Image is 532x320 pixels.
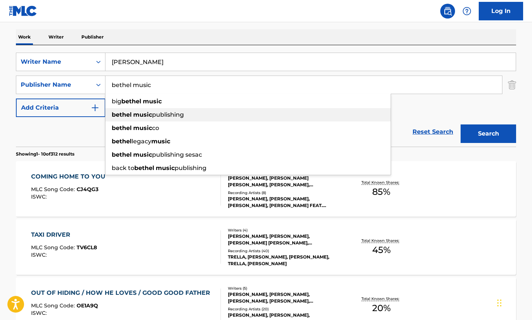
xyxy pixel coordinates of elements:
[112,111,132,118] strong: bethel
[228,233,340,246] div: [PERSON_NAME], [PERSON_NAME], [PERSON_NAME] [PERSON_NAME], [PERSON_NAME] [PERSON_NAME]
[228,175,340,188] div: [PERSON_NAME], [PERSON_NAME] [PERSON_NAME], [PERSON_NAME], [PERSON_NAME], [PERSON_NAME]
[16,29,33,45] p: Work
[134,164,154,171] strong: bethel
[133,151,152,158] strong: music
[151,138,170,145] strong: music
[175,164,206,171] span: publishing
[132,138,151,145] span: legacy
[228,248,340,254] div: Recording Artists ( 40 )
[16,99,105,117] button: Add Criteria
[372,301,391,315] span: 20 %
[112,151,132,158] strong: bethel
[228,306,340,312] div: Recording Artists ( 20 )
[46,29,66,45] p: Writer
[31,230,97,239] div: TAXI DRIVER
[461,124,516,143] button: Search
[31,244,77,251] span: MLC Song Code :
[228,286,340,291] div: Writers ( 5 )
[21,57,87,66] div: Writer Name
[121,98,141,105] strong: bethel
[228,190,340,196] div: Recording Artists ( 8 )
[133,111,152,118] strong: music
[361,296,401,301] p: Total Known Shares:
[112,98,121,105] span: big
[479,2,523,20] a: Log In
[16,151,74,157] p: Showing 1 - 10 of 312 results
[152,151,202,158] span: publishing sesac
[133,124,152,131] strong: music
[152,111,184,118] span: publishing
[443,7,452,16] img: search
[495,284,532,320] iframe: Chat Widget
[228,227,340,233] div: Writers ( 4 )
[31,172,109,181] div: COMING HOME TO YOU
[31,289,214,297] div: OUT OF HIDING / HOW HE LOVES / GOOD GOOD FATHER
[16,161,516,217] a: COMING HOME TO YOUMLC Song Code:CJ4QG3ISWC:Writers (5)[PERSON_NAME], [PERSON_NAME] [PERSON_NAME],...
[16,53,516,147] form: Search Form
[361,180,401,185] p: Total Known Shares:
[459,4,474,19] div: Help
[228,196,340,209] div: [PERSON_NAME], [PERSON_NAME],[PERSON_NAME], [PERSON_NAME] FEAT. [PERSON_NAME], [PERSON_NAME], [PE...
[361,238,401,243] p: Total Known Shares:
[31,186,77,193] span: MLC Song Code :
[228,254,340,267] div: TRELLA, [PERSON_NAME], [PERSON_NAME], TRELLA, [PERSON_NAME]
[143,98,162,105] strong: music
[228,291,340,304] div: [PERSON_NAME], [PERSON_NAME], [PERSON_NAME], [PERSON_NAME], [PERSON_NAME]
[91,103,100,112] img: 9d2ae6d4665cec9f34b9.svg
[440,4,455,19] a: Public Search
[79,29,106,45] p: Publisher
[156,164,175,171] strong: music
[112,164,134,171] span: back to
[462,7,471,16] img: help
[409,124,457,140] a: Reset Search
[21,80,87,89] div: Publisher Name
[77,244,97,251] span: TV6CL8
[77,186,98,193] span: CJ4QG3
[31,251,48,258] span: ISWC :
[112,138,132,145] strong: bethel
[372,185,390,199] span: 85 %
[152,124,159,131] span: co
[508,76,516,94] img: Delete Criterion
[112,124,132,131] strong: bethel
[372,243,391,257] span: 45 %
[77,302,98,309] span: OE1A9Q
[31,302,77,309] span: MLC Song Code :
[16,219,516,275] a: TAXI DRIVERMLC Song Code:TV6CL8ISWC:Writers (4)[PERSON_NAME], [PERSON_NAME], [PERSON_NAME] [PERSO...
[31,193,48,200] span: ISWC :
[497,292,502,314] div: Drag
[9,6,37,16] img: MLC Logo
[31,310,48,316] span: ISWC :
